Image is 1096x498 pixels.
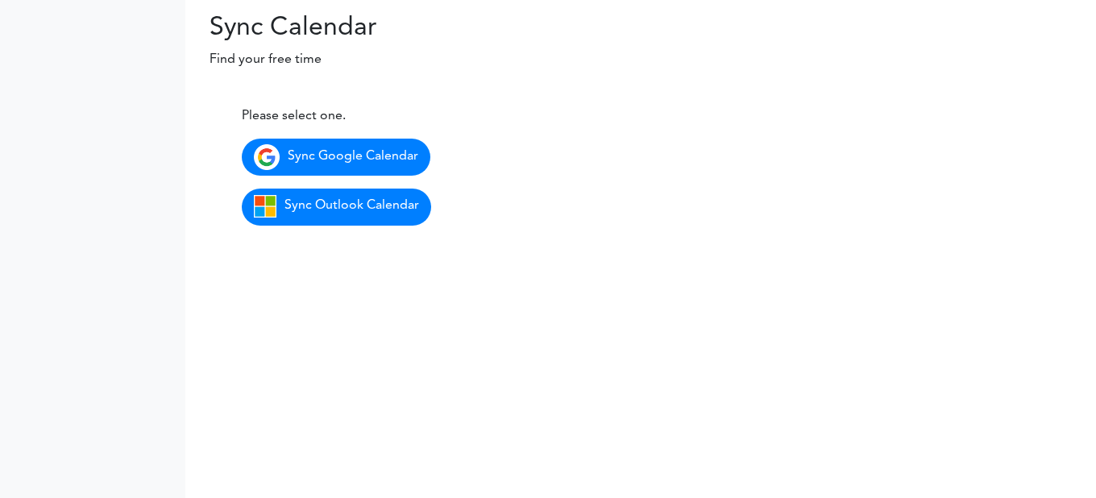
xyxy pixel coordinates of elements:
span: Sync Outlook Calendar [284,199,419,212]
a: Sync Google Calendar [242,139,430,176]
a: Sync Outlook Calendar [242,189,431,226]
span: Sync Google Calendar [288,150,418,163]
p: Find your free time [185,50,1096,69]
h2: Sync Calendar [185,13,473,44]
img: microsoft_icon.png [254,195,276,218]
div: Please select one. [242,106,615,126]
img: google_icon.png [254,144,280,170]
